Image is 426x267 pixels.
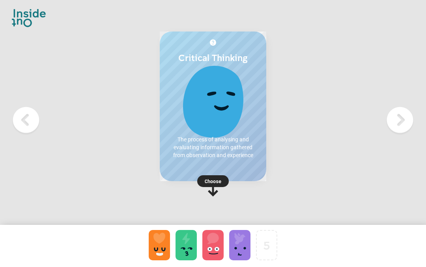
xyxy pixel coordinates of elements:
[168,52,258,63] h2: Critical Thinking
[210,39,216,46] img: More about Critical Thinking
[10,104,42,136] img: Previous
[160,177,266,185] p: Choose
[168,135,258,159] p: The process of analysing and evaluating information gathered from observation and experience
[384,104,416,136] img: Next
